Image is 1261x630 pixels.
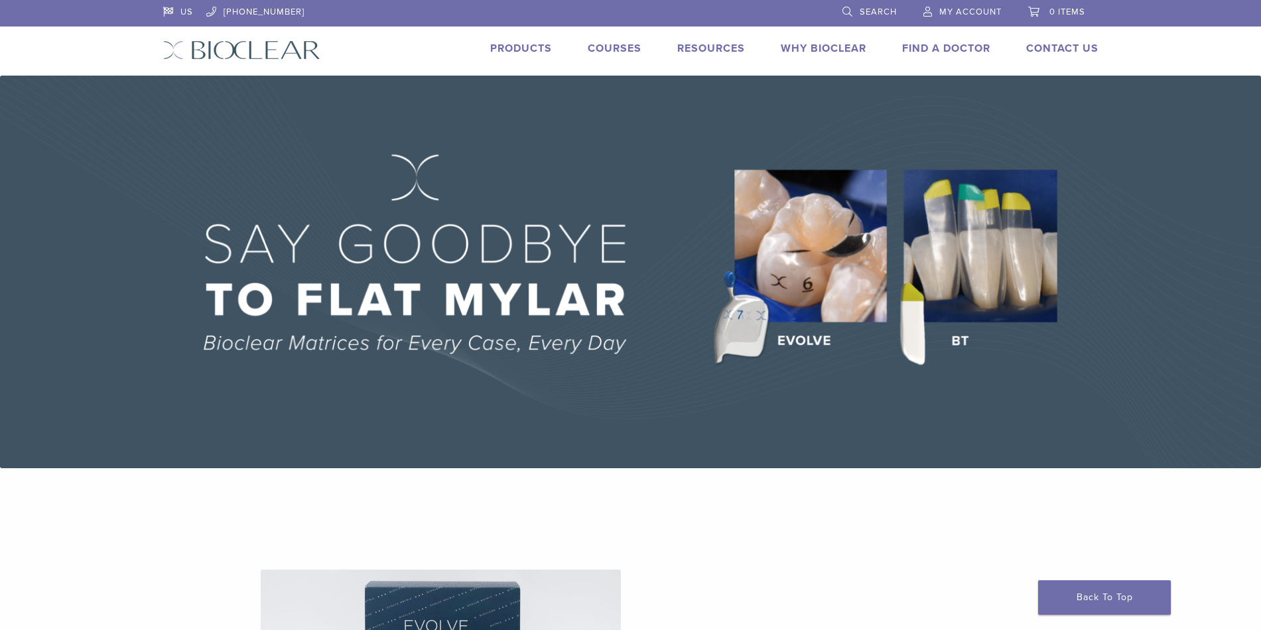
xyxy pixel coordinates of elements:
[1026,42,1098,55] a: Contact Us
[781,42,866,55] a: Why Bioclear
[588,42,641,55] a: Courses
[163,40,320,60] img: Bioclear
[902,42,990,55] a: Find A Doctor
[677,42,745,55] a: Resources
[939,7,1002,17] span: My Account
[860,7,897,17] span: Search
[1049,7,1085,17] span: 0 items
[490,42,552,55] a: Products
[1038,580,1171,615] a: Back To Top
